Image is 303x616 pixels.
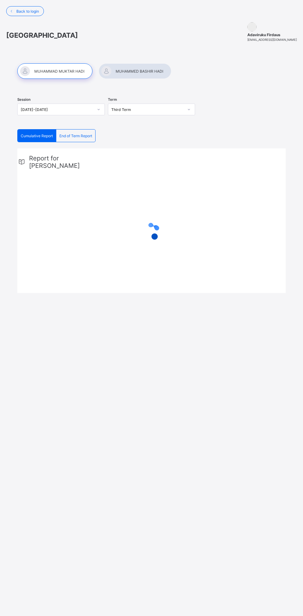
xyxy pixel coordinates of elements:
[6,31,78,39] span: [GEOGRAPHIC_DATA]
[29,155,105,169] span: Report for [PERSON_NAME]
[21,134,53,138] span: Cumulative Report
[21,107,93,112] div: [DATE]-[DATE]
[16,9,39,14] span: Back to login
[108,97,117,102] span: Term
[59,134,92,138] span: End of Term Report
[247,38,297,41] span: [EMAIL_ADDRESS][DOMAIN_NAME]
[247,32,297,37] span: Adaviruku Firdaus
[17,97,31,102] span: Session
[111,107,184,112] div: Third Term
